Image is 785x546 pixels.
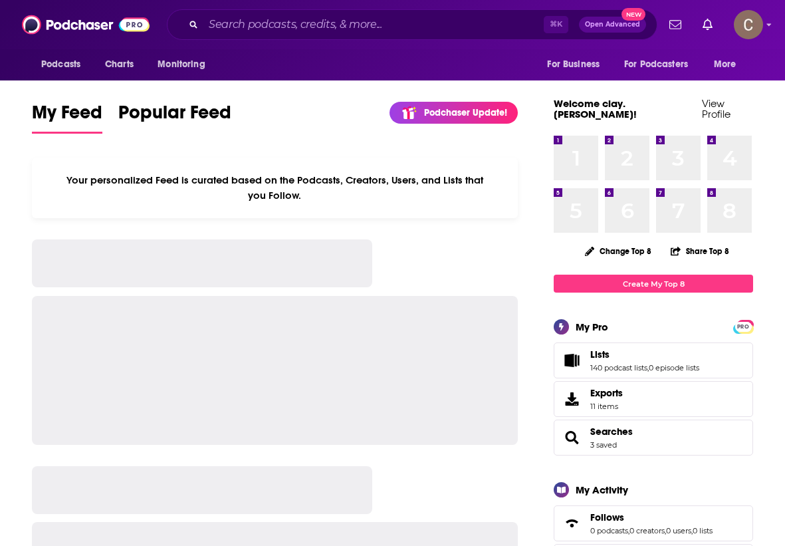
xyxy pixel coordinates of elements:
button: open menu [705,52,753,77]
a: Create My Top 8 [554,275,753,293]
span: Monitoring [158,55,205,74]
span: , [647,363,649,372]
a: 0 creators [629,526,665,535]
button: open menu [538,52,616,77]
a: 0 lists [693,526,713,535]
span: For Podcasters [624,55,688,74]
span: Searches [554,420,753,456]
a: Charts [96,52,142,77]
div: Your personalized Feed is curated based on the Podcasts, Creators, Users, and Lists that you Follow. [32,158,518,218]
a: Lists [590,348,699,360]
span: Logged in as clay.bolton [734,10,763,39]
button: Change Top 8 [577,243,659,259]
a: Welcome clay.[PERSON_NAME]! [554,97,637,120]
span: 11 items [590,402,623,411]
img: Podchaser - Follow, Share and Rate Podcasts [22,12,150,37]
span: , [665,526,666,535]
button: Show profile menu [734,10,763,39]
span: Follows [554,505,753,541]
button: open menu [616,52,707,77]
a: 140 podcast lists [590,363,647,372]
a: Follows [558,514,585,533]
button: Open AdvancedNew [579,17,646,33]
span: ⌘ K [544,16,568,33]
a: Searches [590,426,633,438]
a: Popular Feed [118,101,231,134]
a: My Feed [32,101,102,134]
a: Searches [558,428,585,447]
span: Lists [590,348,610,360]
span: For Business [547,55,600,74]
a: Show notifications dropdown [664,13,687,36]
p: Podchaser Update! [424,107,507,118]
div: My Activity [576,483,628,496]
span: Charts [105,55,134,74]
input: Search podcasts, credits, & more... [203,14,544,35]
span: Exports [590,387,623,399]
span: My Feed [32,101,102,132]
span: PRO [735,322,751,332]
div: My Pro [576,321,608,333]
span: More [714,55,736,74]
a: Show notifications dropdown [697,13,718,36]
span: Podcasts [41,55,80,74]
span: Exports [558,390,585,408]
img: User Profile [734,10,763,39]
span: New [621,8,645,21]
div: Search podcasts, credits, & more... [167,9,657,40]
button: open menu [32,52,98,77]
span: Open Advanced [585,21,640,28]
a: 0 users [666,526,691,535]
a: 3 saved [590,440,617,450]
span: , [628,526,629,535]
a: View Profile [702,97,730,120]
span: Popular Feed [118,101,231,132]
span: , [691,526,693,535]
a: 0 episode lists [649,363,699,372]
a: Follows [590,511,713,523]
a: PRO [735,321,751,331]
span: Lists [554,342,753,378]
a: Exports [554,381,753,417]
a: Lists [558,351,585,370]
button: Share Top 8 [670,238,730,264]
button: open menu [148,52,222,77]
span: Follows [590,511,624,523]
a: 0 podcasts [590,526,628,535]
